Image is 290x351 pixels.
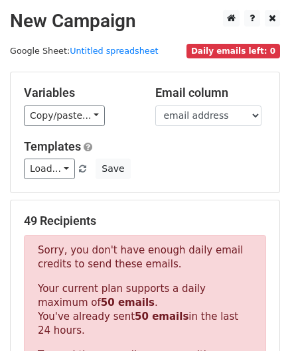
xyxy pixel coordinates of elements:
strong: 50 emails [135,311,188,322]
a: Load... [24,159,75,179]
span: Daily emails left: 0 [186,44,280,58]
p: Sorry, you don't have enough daily email credits to send these emails. [38,244,252,271]
h5: 49 Recipients [24,214,266,228]
h5: Email column [155,86,267,100]
a: Templates [24,139,81,153]
p: Your current plan supports a daily maximum of . You've already sent in the last 24 hours. [38,282,252,338]
a: Untitled spreadsheet [70,46,158,56]
strong: 50 emails [101,297,155,309]
h5: Variables [24,86,135,100]
small: Google Sheet: [10,46,159,56]
h2: New Campaign [10,10,280,33]
a: Copy/paste... [24,105,105,126]
a: Daily emails left: 0 [186,46,280,56]
button: Save [96,159,130,179]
